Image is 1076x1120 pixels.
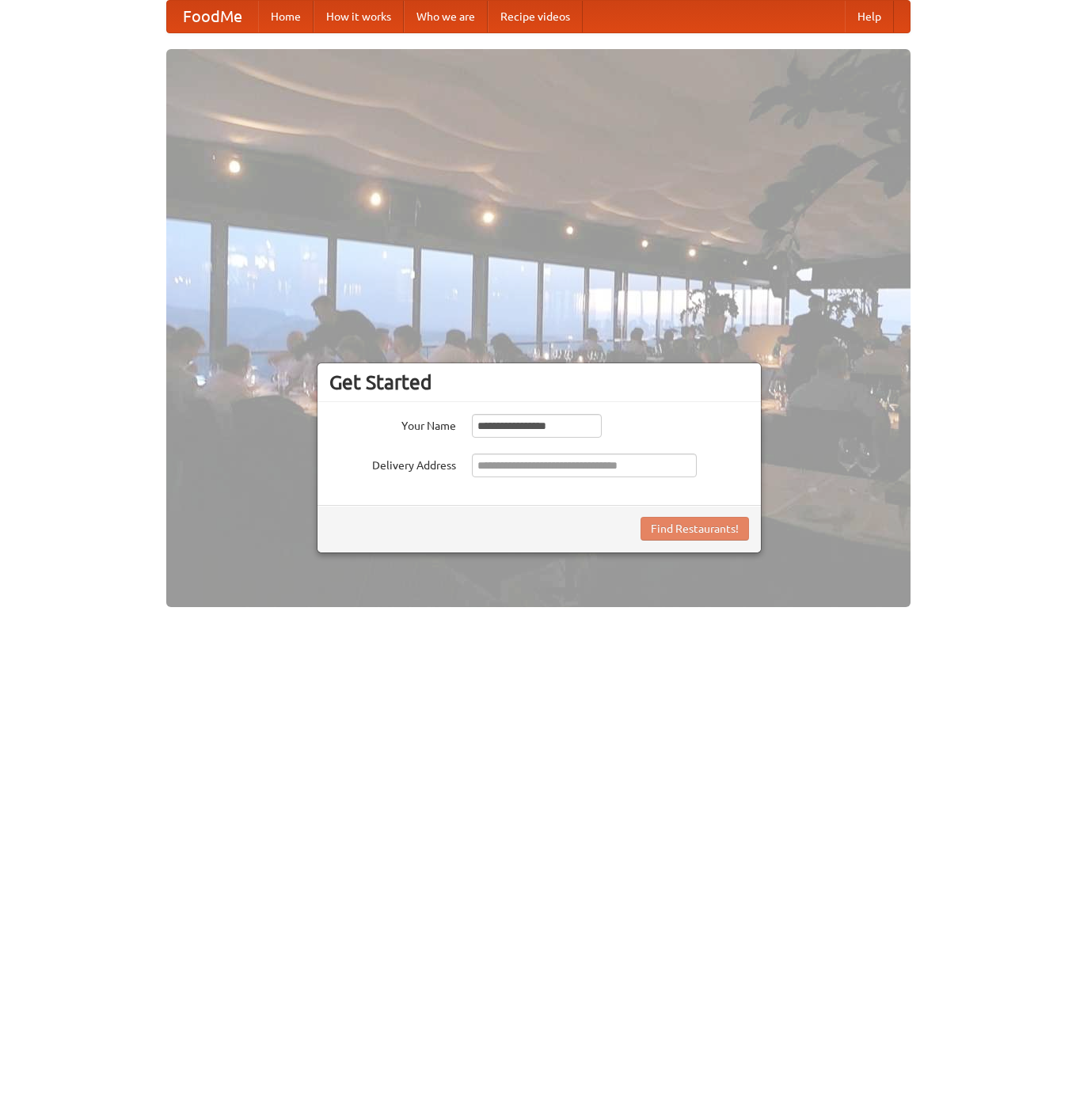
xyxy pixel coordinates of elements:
[258,1,314,32] a: Home
[329,414,456,434] label: Your Name
[167,1,258,32] a: FoodMe
[845,1,894,32] a: Help
[314,1,404,32] a: How it works
[329,370,749,394] h3: Get Started
[488,1,583,32] a: Recipe videos
[329,454,456,473] label: Delivery Address
[641,517,749,541] button: Find Restaurants!
[404,1,488,32] a: Who we are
